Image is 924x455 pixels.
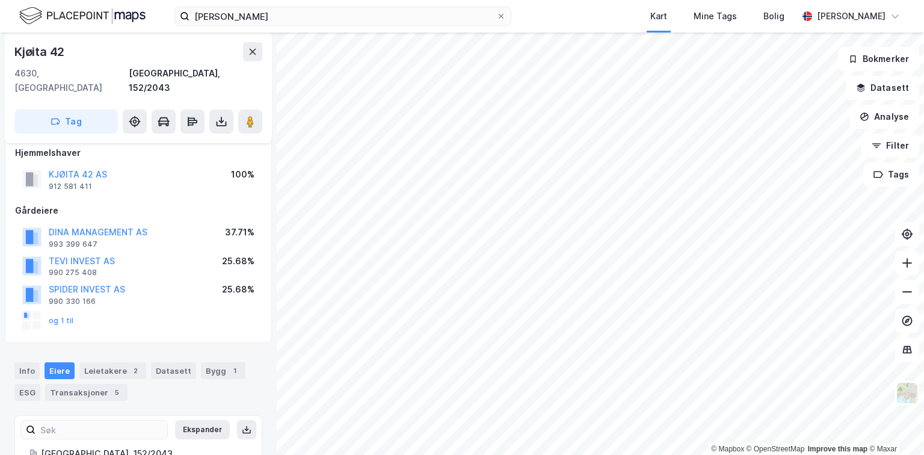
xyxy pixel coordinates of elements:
[49,182,92,191] div: 912 581 411
[49,268,97,277] div: 990 275 408
[225,225,254,240] div: 37.71%
[650,9,667,23] div: Kart
[231,167,254,182] div: 100%
[79,362,146,379] div: Leietakere
[15,146,262,160] div: Hjemmelshaver
[129,66,262,95] div: [GEOGRAPHIC_DATA], 152/2043
[14,66,129,95] div: 4630, [GEOGRAPHIC_DATA]
[14,110,118,134] button: Tag
[189,7,496,25] input: Søk på adresse, matrikkel, gårdeiere, leietakere eller personer
[711,445,744,453] a: Mapbox
[35,421,167,439] input: Søk
[19,5,146,26] img: logo.f888ab2527a4732fd821a326f86c7f29.svg
[763,9,784,23] div: Bolig
[14,384,40,401] div: ESG
[896,382,919,404] img: Z
[863,162,919,187] button: Tags
[229,365,241,377] div: 1
[201,362,245,379] div: Bygg
[129,365,141,377] div: 2
[838,47,919,71] button: Bokmerker
[694,9,737,23] div: Mine Tags
[14,42,67,61] div: Kjøita 42
[175,420,230,439] button: Ekspander
[861,134,919,158] button: Filter
[817,9,885,23] div: [PERSON_NAME]
[846,76,919,100] button: Datasett
[15,203,262,218] div: Gårdeiere
[111,386,123,398] div: 5
[222,282,254,297] div: 25.68%
[864,397,924,455] iframe: Chat Widget
[49,240,97,249] div: 993 399 647
[747,445,805,453] a: OpenStreetMap
[808,445,867,453] a: Improve this map
[45,362,75,379] div: Eiere
[49,297,96,306] div: 990 330 166
[45,384,128,401] div: Transaksjoner
[849,105,919,129] button: Analyse
[864,397,924,455] div: Kontrollprogram for chat
[151,362,196,379] div: Datasett
[222,254,254,268] div: 25.68%
[14,362,40,379] div: Info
